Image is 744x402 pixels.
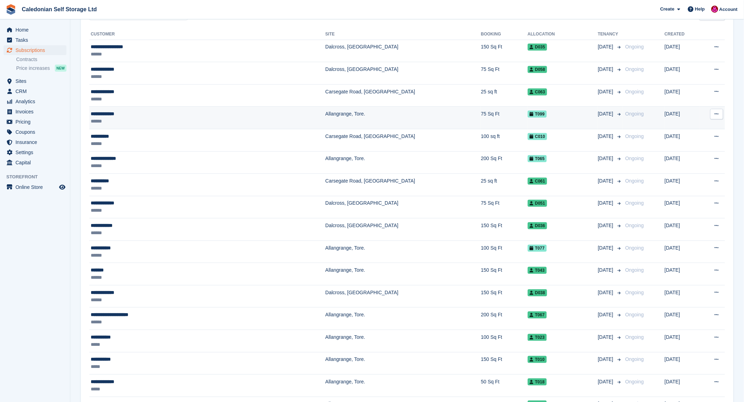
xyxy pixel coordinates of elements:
td: 25 sq ft [481,174,528,196]
td: [DATE] [665,84,699,107]
span: Home [15,25,58,35]
img: Donald Mathieson [711,6,718,13]
span: [DATE] [598,133,615,140]
span: Ongoing [625,111,644,117]
span: Ongoing [625,290,644,295]
span: C061 [528,178,547,185]
span: Ongoing [625,223,644,228]
span: [DATE] [598,378,615,385]
a: menu [4,182,66,192]
td: 150 Sq Ft [481,218,528,241]
span: Ongoing [625,200,644,206]
span: Ongoing [625,267,644,273]
td: 75 Sq Ft [481,196,528,218]
td: 200 Sq Ft [481,308,528,330]
td: 150 Sq Ft [481,263,528,285]
a: menu [4,147,66,157]
span: D036 [528,222,547,229]
span: Account [719,6,738,13]
th: Created [665,29,699,40]
span: Online Store [15,182,58,192]
span: Settings [15,147,58,157]
span: [DATE] [598,222,615,229]
td: Dalcross, [GEOGRAPHIC_DATA] [325,40,481,62]
td: 100 Sq Ft [481,240,528,263]
span: D038 [528,289,547,296]
td: Allangrange, Tore. [325,151,481,174]
span: T099 [528,111,547,118]
span: T043 [528,267,547,274]
th: Customer [89,29,325,40]
span: [DATE] [598,43,615,51]
span: Subscriptions [15,45,58,55]
span: T077 [528,245,547,252]
td: 150 Sq Ft [481,40,528,62]
td: [DATE] [665,285,699,308]
td: [DATE] [665,107,699,129]
span: Create [660,6,674,13]
td: [DATE] [665,129,699,151]
span: D051 [528,200,547,207]
th: Tenancy [598,29,622,40]
div: NEW [55,65,66,72]
span: Tasks [15,35,58,45]
span: Ongoing [625,66,644,72]
td: [DATE] [665,218,699,241]
span: Price increases [16,65,50,72]
td: [DATE] [665,62,699,85]
a: Preview store [58,183,66,191]
a: Caledonian Self Storage Ltd [19,4,100,15]
a: menu [4,97,66,106]
td: [DATE] [665,352,699,375]
span: Ongoing [625,356,644,362]
a: menu [4,137,66,147]
a: Contracts [16,56,66,63]
td: 150 Sq Ft [481,285,528,308]
span: Analytics [15,97,58,106]
span: Ongoing [625,245,644,251]
td: 50 Sq Ft [481,375,528,397]
a: Price increases NEW [16,64,66,72]
span: Ongoing [625,312,644,317]
span: Ongoing [625,178,644,184]
a: menu [4,107,66,117]
span: D035 [528,44,547,51]
span: [DATE] [598,289,615,296]
span: Coupons [15,127,58,137]
th: Allocation [528,29,598,40]
a: menu [4,25,66,35]
span: T010 [528,356,547,363]
span: Ongoing [625,379,644,384]
span: Help [695,6,705,13]
span: C063 [528,88,547,95]
td: Allangrange, Tore. [325,263,481,285]
td: Allangrange, Tore. [325,308,481,330]
td: 100 sq ft [481,129,528,151]
td: [DATE] [665,375,699,397]
span: Capital [15,158,58,167]
span: Ongoing [625,156,644,161]
td: 200 Sq Ft [481,151,528,174]
a: menu [4,127,66,137]
span: D058 [528,66,547,73]
span: Sites [15,76,58,86]
span: [DATE] [598,199,615,207]
span: [DATE] [598,66,615,73]
span: Pricing [15,117,58,127]
td: [DATE] [665,240,699,263]
span: [DATE] [598,356,615,363]
td: Allangrange, Tore. [325,107,481,129]
a: menu [4,35,66,45]
td: [DATE] [665,330,699,352]
span: T023 [528,334,547,341]
td: [DATE] [665,151,699,174]
td: Carsegate Road, [GEOGRAPHIC_DATA] [325,129,481,151]
img: stora-icon-8386f47178a22dfd0bd8f6a31ec36ba5ce8667c1dd55bd0f319d3a0aa187defe.svg [6,4,16,15]
td: Allangrange, Tore. [325,352,481,375]
span: Invoices [15,107,58,117]
td: Carsegate Road, [GEOGRAPHIC_DATA] [325,84,481,107]
a: menu [4,86,66,96]
td: Allangrange, Tore. [325,240,481,263]
span: T065 [528,155,547,162]
a: menu [4,45,66,55]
